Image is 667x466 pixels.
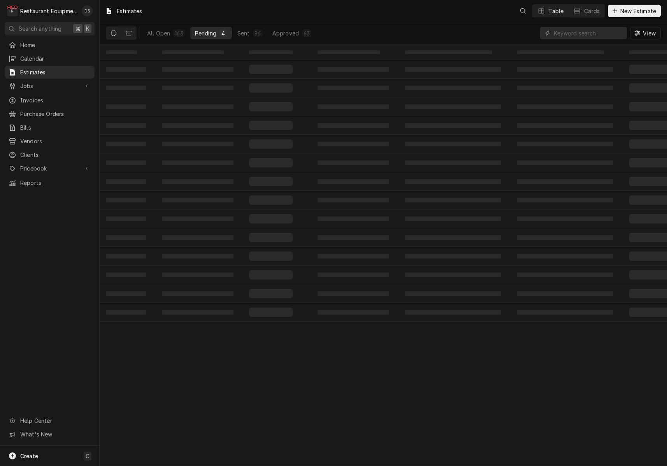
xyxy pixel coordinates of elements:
[517,86,613,90] span: ‌
[20,417,90,425] span: Help Center
[5,414,95,427] a: Go to Help Center
[249,158,293,167] span: ‌
[86,452,90,460] span: C
[517,5,529,17] button: Open search
[106,235,146,240] span: ‌
[405,216,501,221] span: ‌
[20,430,90,438] span: What's New
[304,29,310,37] div: 63
[548,7,563,15] div: Table
[272,29,299,37] div: Approved
[162,67,233,72] span: ‌
[82,5,93,16] div: Derek Stewart's Avatar
[517,104,613,109] span: ‌
[630,27,661,39] button: View
[405,179,501,184] span: ‌
[5,428,95,441] a: Go to What's New
[249,102,293,111] span: ‌
[106,198,146,202] span: ‌
[517,142,613,146] span: ‌
[106,123,146,128] span: ‌
[517,67,613,72] span: ‌
[20,137,91,145] span: Vendors
[249,270,293,280] span: ‌
[162,50,224,54] span: ‌
[554,27,623,39] input: Keyword search
[405,198,501,202] span: ‌
[405,142,501,146] span: ‌
[162,310,233,315] span: ‌
[318,104,389,109] span: ‌
[318,142,389,146] span: ‌
[5,107,95,120] a: Purchase Orders
[608,5,661,17] button: New Estimate
[5,39,95,51] a: Home
[20,110,91,118] span: Purchase Orders
[106,254,146,258] span: ‌
[249,50,293,54] span: ‌
[517,160,613,165] span: ‌
[162,142,233,146] span: ‌
[255,29,261,37] div: 96
[106,104,146,109] span: ‌
[405,67,501,72] span: ‌
[517,123,613,128] span: ‌
[106,291,146,296] span: ‌
[249,121,293,130] span: ‌
[5,121,95,134] a: Bills
[5,148,95,161] a: Clients
[20,123,91,132] span: Bills
[249,139,293,149] span: ‌
[318,160,389,165] span: ‌
[100,44,667,466] table: Pending Estimates List Loading
[517,235,613,240] span: ‌
[20,55,91,63] span: Calendar
[249,214,293,223] span: ‌
[175,29,183,37] div: 163
[318,86,389,90] span: ‌
[584,7,600,15] div: Cards
[20,82,79,90] span: Jobs
[405,291,501,296] span: ‌
[162,235,233,240] span: ‌
[162,86,233,90] span: ‌
[405,310,501,315] span: ‌
[405,160,501,165] span: ‌
[5,135,95,148] a: Vendors
[5,162,95,175] a: Go to Pricebook
[318,198,389,202] span: ‌
[318,273,389,277] span: ‌
[517,310,613,315] span: ‌
[405,273,501,277] span: ‌
[517,273,613,277] span: ‌
[162,291,233,296] span: ‌
[5,79,95,92] a: Go to Jobs
[20,7,77,15] div: Restaurant Equipment Diagnostics
[619,7,658,15] span: New Estimate
[517,198,613,202] span: ‌
[7,5,18,16] div: R
[405,235,501,240] span: ‌
[318,179,389,184] span: ‌
[5,94,95,107] a: Invoices
[106,142,146,146] span: ‌
[318,67,389,72] span: ‌
[318,254,389,258] span: ‌
[249,308,293,317] span: ‌
[20,41,91,49] span: Home
[147,29,170,37] div: All Open
[20,453,38,459] span: Create
[517,291,613,296] span: ‌
[405,254,501,258] span: ‌
[641,29,657,37] span: View
[106,179,146,184] span: ‌
[517,179,613,184] span: ‌
[405,86,501,90] span: ‌
[517,50,604,54] span: ‌
[82,5,93,16] div: DS
[237,29,250,37] div: Sent
[5,66,95,79] a: Estimates
[221,29,226,37] div: 4
[106,67,146,72] span: ‌
[20,68,91,76] span: Estimates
